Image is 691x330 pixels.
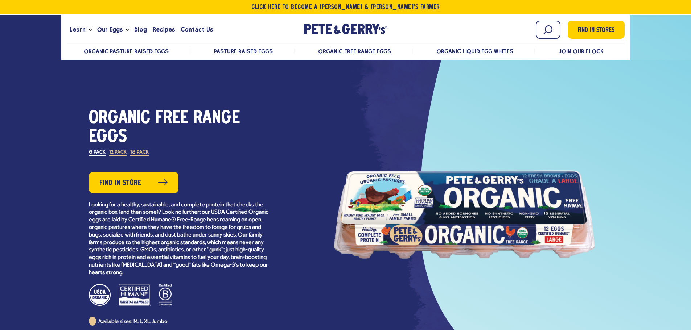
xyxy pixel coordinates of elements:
a: Find in Store [89,172,178,193]
p: Looking for a healthy, sustainable, and complete protein that checks the organic box (and then so... [89,201,270,277]
a: Organic Pasture Raised Eggs [84,48,169,55]
a: Organic Liquid Egg Whites [436,48,514,55]
span: Available sizes: M, L, XL, Jumbo [98,319,168,325]
a: Recipes [150,20,178,39]
nav: desktop product menu [67,43,625,59]
label: 12 Pack [109,150,127,156]
label: 6 Pack [89,150,106,156]
span: Recipes [153,25,175,34]
span: Learn [70,25,86,34]
a: Organic Free Range Eggs [318,48,391,55]
span: Blog [134,25,147,34]
h1: Organic Free Range Eggs [89,109,270,147]
a: Join Our Flock [559,48,604,55]
span: Find in Store [99,177,141,189]
input: Search [536,21,560,39]
a: Pasture Raised Eggs [214,48,273,55]
span: Our Eggs [97,25,123,34]
label: 18 Pack [130,150,149,156]
a: Find in Stores [568,21,625,39]
a: Contact Us [178,20,216,39]
button: Open the dropdown menu for Our Eggs [126,29,129,31]
button: Open the dropdown menu for Learn [89,29,92,31]
a: Blog [131,20,150,39]
a: Learn [67,20,89,39]
span: Find in Stores [577,26,614,35]
a: Our Eggs [94,20,126,39]
span: Contact Us [181,25,213,34]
